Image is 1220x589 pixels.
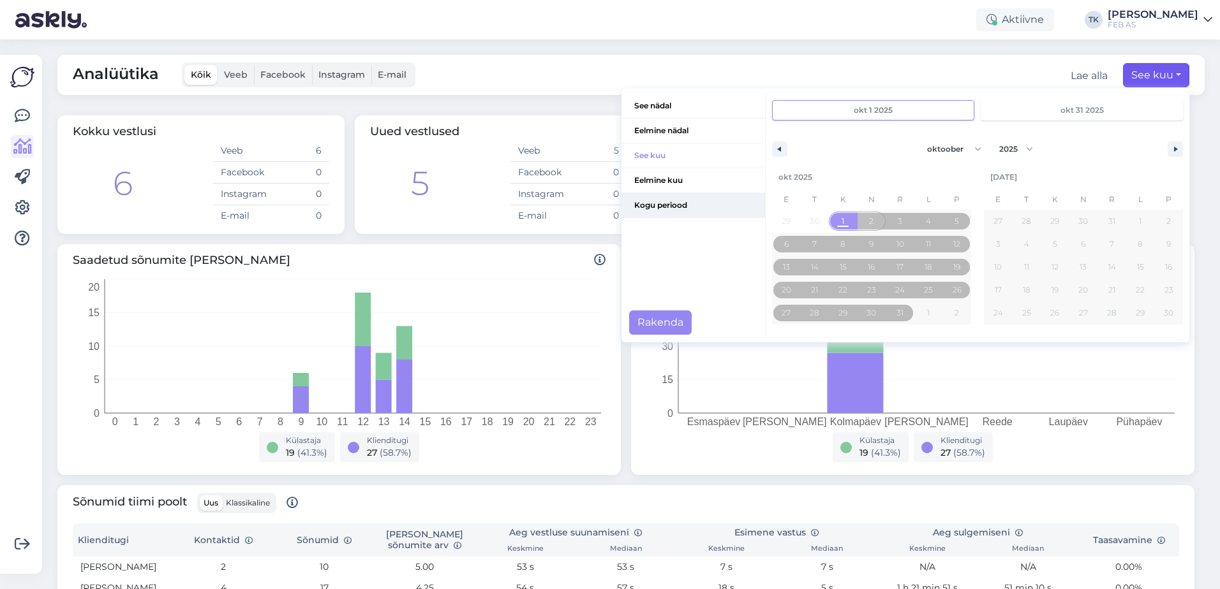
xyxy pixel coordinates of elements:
span: 29 [838,302,847,324]
span: 12 [1052,256,1059,279]
button: 26 [1041,302,1069,324]
button: 28 [1097,302,1126,324]
span: See kuu [621,143,765,168]
span: 26 [953,279,962,302]
th: Kontaktid [174,523,274,556]
tspan: 5 [216,416,221,427]
span: 22 [1136,279,1145,302]
button: 13 [772,256,801,279]
button: 16 [1154,256,1183,279]
button: 29 [1126,302,1155,324]
button: 17 [886,256,914,279]
button: 22 [829,279,858,302]
td: N/A [978,556,1079,578]
button: 7 [1097,233,1126,256]
span: T [801,189,829,210]
td: [PERSON_NAME] [73,556,174,578]
span: ( 58.7 %) [380,447,412,458]
button: 5 [942,210,971,233]
td: E-mail [510,205,569,227]
span: 11 [926,233,931,256]
button: 18 [1013,279,1041,302]
tspan: 12 [357,416,369,427]
span: 20 [1078,279,1088,302]
span: 21 [811,279,818,302]
span: 27 [367,447,377,458]
tspan: 20 [88,282,100,293]
span: 19 [1052,279,1059,302]
div: Külastaja [286,435,327,446]
td: 0 [569,184,627,205]
th: Aeg sulgemiseni [877,523,1078,542]
button: 6 [772,233,801,256]
span: 2 [869,210,874,233]
span: 17 [995,279,1002,302]
td: Instagram [510,184,569,205]
div: 5 [411,159,429,208]
span: N [858,189,886,210]
span: 4 [926,210,931,233]
td: 0 [271,184,329,205]
span: P [942,189,971,210]
span: 17 [896,256,904,279]
div: FEB AS [1108,20,1198,30]
td: Facebook [510,162,569,184]
button: 7 [801,233,829,256]
button: 29 [829,302,858,324]
tspan: 6 [236,416,242,427]
span: 9 [1166,233,1171,256]
span: 5 [955,210,959,233]
span: E-mail [378,69,406,80]
td: 6 [271,140,329,162]
button: 20 [1069,279,1098,302]
button: Eelmine kuu [621,168,765,193]
input: Continuous [981,101,1182,120]
button: 12 [942,233,971,256]
span: 10 [896,233,904,256]
tspan: 8 [278,416,283,427]
button: See kuu [1123,63,1189,87]
div: Külastaja [859,435,901,446]
tspan: 0 [667,408,673,419]
span: N [1069,189,1098,210]
button: 28 [801,302,829,324]
button: 30 [858,302,886,324]
span: 12 [953,233,960,256]
span: 13 [783,256,790,279]
button: 5 [1041,233,1069,256]
button: Rakenda [629,310,692,335]
td: 5 [569,140,627,162]
span: 22 [838,279,847,302]
span: K [829,189,858,210]
tspan: Esmaspäev [687,416,741,427]
button: 11 [914,233,943,256]
tspan: [PERSON_NAME] [743,416,827,428]
span: Saadetud sõnumite [PERSON_NAME] [73,252,606,269]
tspan: 11 [337,416,348,427]
span: 23 [1164,279,1173,302]
td: 0 [271,162,329,184]
span: 4 [1024,233,1029,256]
button: 6 [1069,233,1098,256]
span: 16 [1165,256,1172,279]
span: 7 [1110,233,1114,256]
span: 3 [898,210,902,233]
span: 15 [1137,256,1144,279]
tspan: 15 [88,307,100,318]
td: 0 [271,205,329,227]
th: Mediaan [777,542,877,556]
th: [PERSON_NAME] sõnumite arv [375,523,475,556]
span: 28 [810,302,819,324]
tspan: 2 [154,416,160,427]
span: Eelmine nädal [621,119,765,143]
button: 3 [984,233,1013,256]
td: N/A [877,556,978,578]
span: 25 [1022,302,1031,324]
span: 19 [859,447,868,458]
th: Klienditugi [73,523,174,556]
button: 4 [1013,233,1041,256]
button: 8 [1126,233,1155,256]
button: 2 [1154,210,1183,233]
tspan: 14 [399,416,410,427]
